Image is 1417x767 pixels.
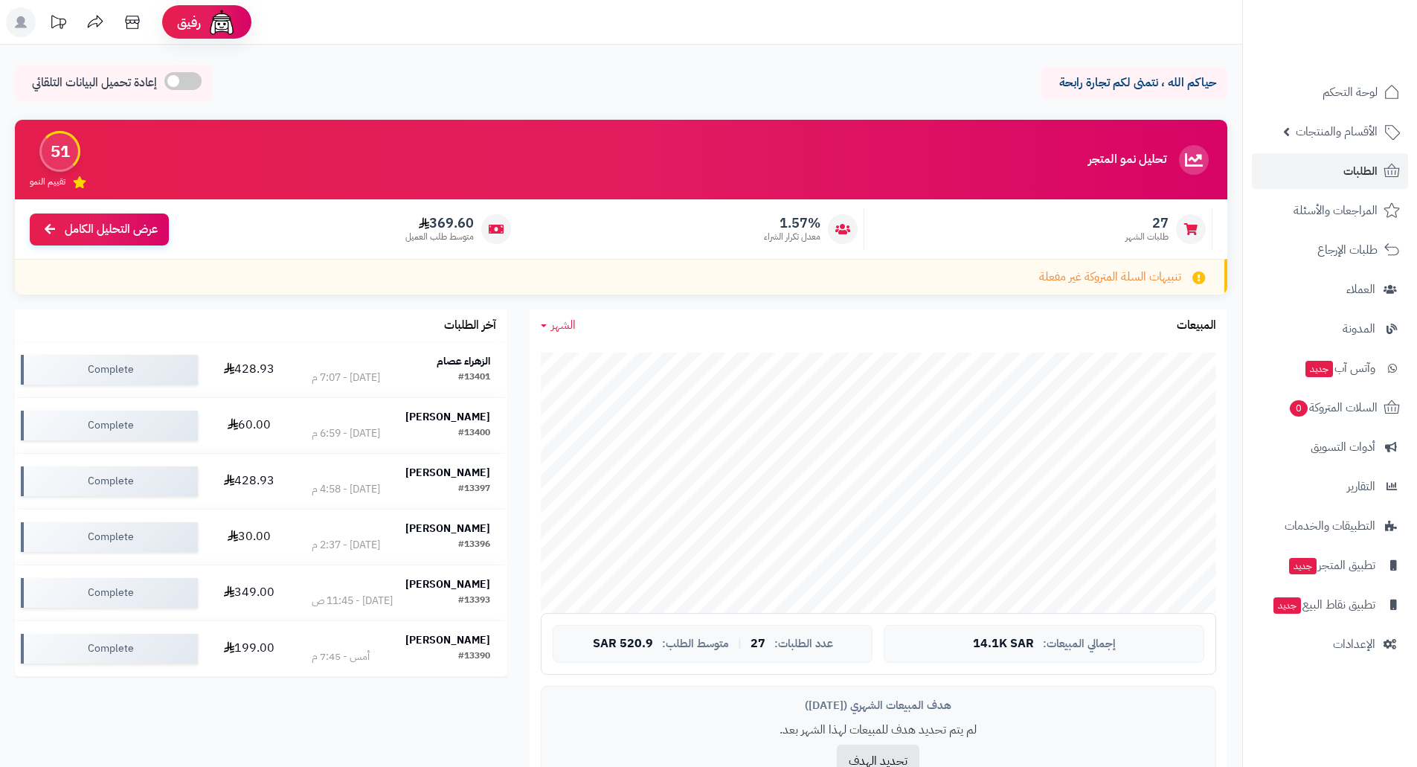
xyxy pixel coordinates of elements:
div: Complete [21,355,198,385]
td: 428.93 [204,342,294,397]
span: تطبيق المتجر [1288,555,1375,576]
span: وآتس آب [1304,358,1375,379]
span: 369.60 [405,215,474,231]
span: رفيق [177,13,201,31]
h3: تحليل نمو المتجر [1088,153,1166,167]
a: الطلبات [1252,153,1408,189]
strong: [PERSON_NAME] [405,577,490,592]
span: الإعدادات [1333,634,1375,655]
a: الشهر [541,317,576,334]
span: معدل تكرار الشراء [764,231,820,243]
strong: [PERSON_NAME] [405,521,490,536]
span: أدوات التسويق [1311,437,1375,458]
strong: [PERSON_NAME] [405,409,490,425]
span: طلبات الشهر [1125,231,1169,243]
span: 14.1K SAR [973,638,1034,651]
span: | [738,638,742,649]
a: المدونة [1252,311,1408,347]
span: عدد الطلبات: [774,638,833,650]
a: وآتس آبجديد [1252,350,1408,386]
span: جديد [1273,597,1301,614]
span: المراجعات والأسئلة [1294,200,1378,221]
span: المدونة [1343,318,1375,339]
strong: [PERSON_NAME] [405,465,490,481]
span: 0 [1290,400,1308,417]
a: السلات المتروكة0 [1252,390,1408,426]
div: [DATE] - 6:59 م [312,426,380,441]
span: إعادة تحميل البيانات التلقائي [32,74,157,92]
div: [DATE] - 2:37 م [312,538,380,553]
a: العملاء [1252,272,1408,307]
div: [DATE] - 7:07 م [312,370,380,385]
span: 27 [751,638,765,651]
span: 1.57% [764,215,820,231]
span: عرض التحليل الكامل [65,221,158,238]
span: تقييم النمو [30,176,65,188]
div: Complete [21,411,198,440]
div: [DATE] - 4:58 م [312,482,380,497]
div: Complete [21,466,198,496]
span: السلات المتروكة [1288,397,1378,418]
span: التقارير [1347,476,1375,497]
a: لوحة التحكم [1252,74,1408,110]
img: ai-face.png [207,7,237,37]
span: تنبيهات السلة المتروكة غير مفعلة [1039,269,1181,286]
span: العملاء [1346,279,1375,300]
div: Complete [21,634,198,664]
h3: آخر الطلبات [444,319,496,333]
div: #13401 [458,370,490,385]
span: 27 [1125,215,1169,231]
td: 199.00 [204,621,294,676]
span: جديد [1289,558,1317,574]
span: متوسط طلب العميل [405,231,474,243]
a: أدوات التسويق [1252,429,1408,465]
div: #13397 [458,482,490,497]
p: لم يتم تحديد هدف للمبيعات لهذا الشهر بعد. [553,722,1204,739]
a: المراجعات والأسئلة [1252,193,1408,228]
span: لوحة التحكم [1323,82,1378,103]
div: #13400 [458,426,490,441]
div: هدف المبيعات الشهري ([DATE]) [553,698,1204,713]
span: متوسط الطلب: [662,638,729,650]
span: طلبات الإرجاع [1317,240,1378,260]
span: إجمالي المبيعات: [1043,638,1116,650]
div: أمس - 7:45 م [312,649,370,664]
span: التطبيقات والخدمات [1285,516,1375,536]
span: تطبيق نقاط البيع [1272,594,1375,615]
a: طلبات الإرجاع [1252,232,1408,268]
div: #13396 [458,538,490,553]
a: الإعدادات [1252,626,1408,662]
div: Complete [21,578,198,608]
span: الأقسام والمنتجات [1296,121,1378,142]
div: Complete [21,522,198,552]
td: 428.93 [204,454,294,509]
td: 60.00 [204,398,294,453]
div: [DATE] - 11:45 ص [312,594,393,609]
td: 30.00 [204,510,294,565]
div: #13393 [458,594,490,609]
a: تحديثات المنصة [39,7,77,41]
strong: الزهراء عصام [437,353,490,369]
p: حياكم الله ، نتمنى لكم تجارة رابحة [1053,74,1216,92]
h3: المبيعات [1177,319,1216,333]
strong: [PERSON_NAME] [405,632,490,648]
img: logo-2.png [1316,11,1403,42]
a: التقارير [1252,469,1408,504]
a: تطبيق نقاط البيعجديد [1252,587,1408,623]
a: التطبيقات والخدمات [1252,508,1408,544]
div: #13390 [458,649,490,664]
span: الطلبات [1343,161,1378,182]
span: الشهر [551,316,576,334]
span: جديد [1305,361,1333,377]
span: 520.9 SAR [593,638,653,651]
td: 349.00 [204,565,294,620]
a: عرض التحليل الكامل [30,214,169,245]
a: تطبيق المتجرجديد [1252,548,1408,583]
